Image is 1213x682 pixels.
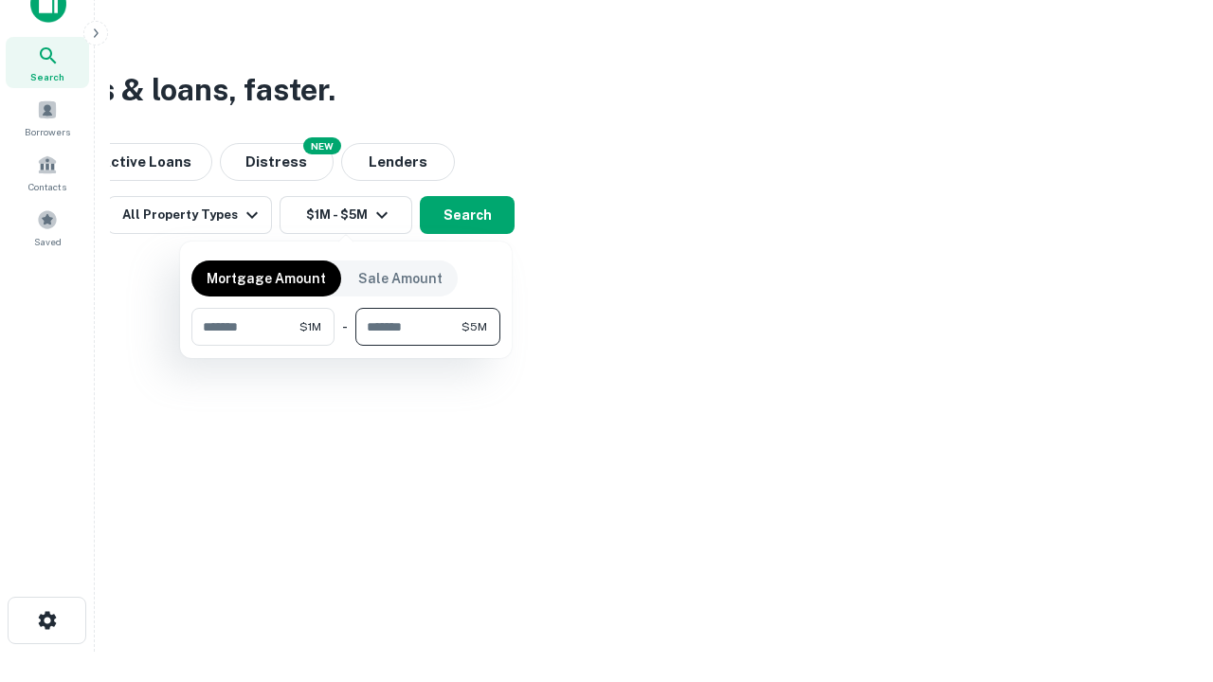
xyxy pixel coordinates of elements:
[358,268,443,289] p: Sale Amount
[207,268,326,289] p: Mortgage Amount
[299,318,321,335] span: $1M
[1118,530,1213,621] iframe: Chat Widget
[462,318,487,335] span: $5M
[342,308,348,346] div: -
